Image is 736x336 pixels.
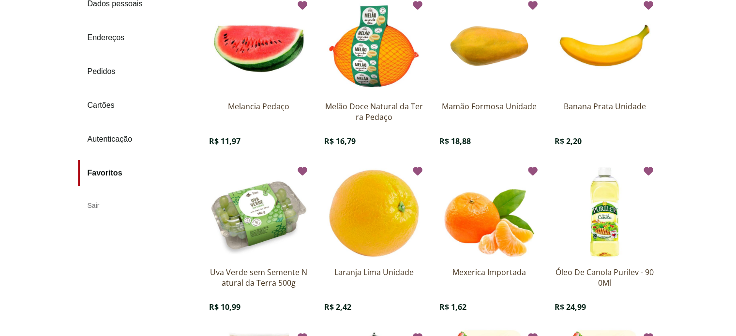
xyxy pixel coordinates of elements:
span: 79 [347,136,356,146]
span: Melão Doce Natural da Terra Pedaço [324,101,424,122]
div: Nome do produto Laranja Lima Unidade [324,267,424,288]
div: Imagem do produto Uva Verde sem Semente Natural da Terra 500g [209,162,309,263]
span: Melancia Pedaço [228,101,289,122]
span: 11 [221,136,229,146]
a: View product details for Mexerica Importada [439,162,539,313]
span: 2 [566,136,571,146]
section: Produto Óleo De Canola Purilev - 900Ml [555,162,654,313]
span: 99 [232,302,240,312]
span: R$ [324,136,334,146]
div: Linha de sessão [439,136,539,146]
div: Linha de sessão [555,302,654,312]
span: 2 [336,302,340,312]
div: Imagem do produto Mexerica Importada [439,162,539,263]
span: Uva Verde sem Semente Natural da Terra 500g [209,267,309,288]
div: Linha de sessão [209,126,309,136]
span: Mexerica Importada [452,267,526,288]
span: R$ [209,302,219,312]
span: Banana Prata Unidade [563,101,646,122]
a: Favoritos [78,160,197,186]
div: Linha de sessão [324,302,424,312]
a: Cartões [78,92,197,118]
span: , [460,136,462,146]
div: Linha de sessão [209,302,309,312]
span: 62 [458,302,466,312]
span: 20 [573,136,582,146]
div: Linha de sessão [324,292,424,302]
span: 1 [451,302,455,312]
img: Mexerica Importada [439,162,539,262]
span: , [340,302,343,312]
div: Nome do produto Melão Doce Natural da Terra Pedaço [324,101,424,122]
a: View product details for Óleo De Canola Purilev - 900Ml [555,162,654,313]
span: 16 [336,136,345,146]
span: , [345,136,347,146]
a: Endereços [78,25,197,51]
span: 88 [462,136,471,146]
span: R$ [209,136,219,146]
div: Nome do produto Óleo De Canola Purilev - 900Ml [555,267,654,288]
section: Produto Uva Verde sem Semente Natural da Terra 500g [209,162,309,313]
span: R$ [555,136,564,146]
div: Linha de sessão [555,292,654,302]
div: Nome do produto Uva Verde sem Semente Natural da Terra 500g [209,267,309,288]
a: Autenticação [78,126,197,152]
section: Produto Mexerica Importada [439,162,539,313]
a: View product details for Laranja Lima Unidade [324,162,424,313]
section: Produto Laranja Lima Unidade [324,162,424,313]
div: Nome do produto Banana Prata Unidade [555,101,654,122]
div: Linha de sessão [439,292,539,302]
span: R$ [555,302,564,312]
div: Linha de sessão [324,126,424,136]
div: Linha de sessão [209,292,309,302]
img: Laranja Lima Unidade [324,162,424,262]
span: Óleo De Canola Purilev - 900Ml [555,267,654,288]
img: Óleo De Canola Purilev - 900Ml [555,162,654,262]
a: Pedidos [78,58,197,85]
div: Linha de sessão [439,126,539,136]
span: , [575,302,577,312]
div: Sair [78,194,197,217]
span: Laranja Lima Unidade [334,267,414,288]
span: Mamão Formosa Unidade [442,101,537,122]
div: Linha de sessão [209,136,309,146]
span: , [571,136,573,146]
span: 99 [577,302,586,312]
span: R$ [439,302,449,312]
span: 10 [221,302,229,312]
span: 97 [232,136,240,146]
div: Nome do produto Mamão Formosa Unidade [439,101,539,122]
span: , [455,302,458,312]
div: Nome do produto Melancia Pedaço [209,101,309,122]
div: Imagem do produto Laranja Lima Unidade [324,162,424,263]
div: Linha de sessão [555,126,654,136]
div: Linha de sessão [439,302,539,312]
span: , [229,302,232,312]
img: Uva Verde sem Semente Natural da Terra 500g [209,162,309,262]
span: R$ [324,302,334,312]
div: Nome do produto Mexerica Importada [439,267,539,288]
span: 24 [566,302,575,312]
div: Linha de sessão [324,136,424,146]
span: 42 [343,302,351,312]
span: 18 [451,136,460,146]
span: R$ [439,136,449,146]
div: Linha de sessão [555,136,654,146]
div: Imagem do produto Óleo De Canola Purilev - 900Ml [555,162,654,263]
span: , [229,136,232,146]
a: View product details for Uva Verde sem Semente Natural da Terra 500g [209,162,309,313]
